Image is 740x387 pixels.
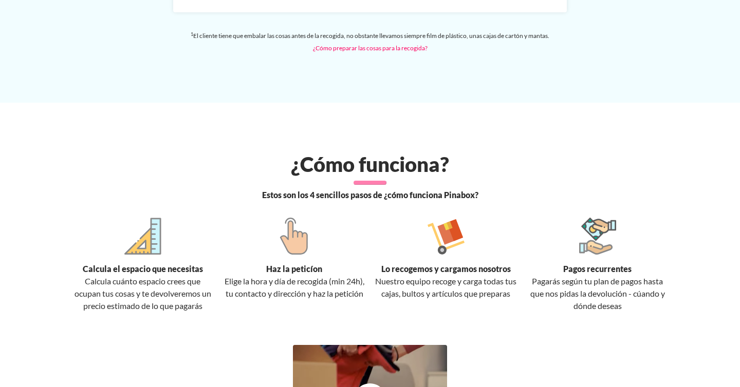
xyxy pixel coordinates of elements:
div: Lo recogemos y cargamos nosotros [375,263,516,275]
a: ¿Cómo preparar las cosas para la recogida? [313,44,428,52]
div: Widget de chat [555,243,740,387]
div: Haz la peticíon [224,263,365,275]
div: Elige la hora y día de recogida (min 24h), tu contacto y dirección y haz la petición [224,275,365,300]
span: Estos son los 4 sencillos pasos de ¿cómo funciona Pinabox? [262,189,478,201]
sup: 1 [191,31,193,37]
div: Pagarás según tu plan de pagos hasta que nos pidas la devolución - cúando y dónde deseas [527,275,668,312]
div: Pagos recurrentes [527,263,668,275]
h2: ¿Cómo funciona? [66,152,674,177]
div: Nuestro equipo recoge y carga todas tus cajas, bultos y artículos que preparas [375,275,516,300]
div: Calcula el espacio que necesitas [72,263,213,275]
iframe: Chat Widget [555,243,740,387]
div: Calcula cuánto espacio crees que ocupan tus cosas y te devolveremos un precio estimado de lo que ... [72,275,213,312]
small: El cliente tiene que embalar las cosas antes de la recogida, no obstante llevamos siempre film de... [191,32,549,52]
